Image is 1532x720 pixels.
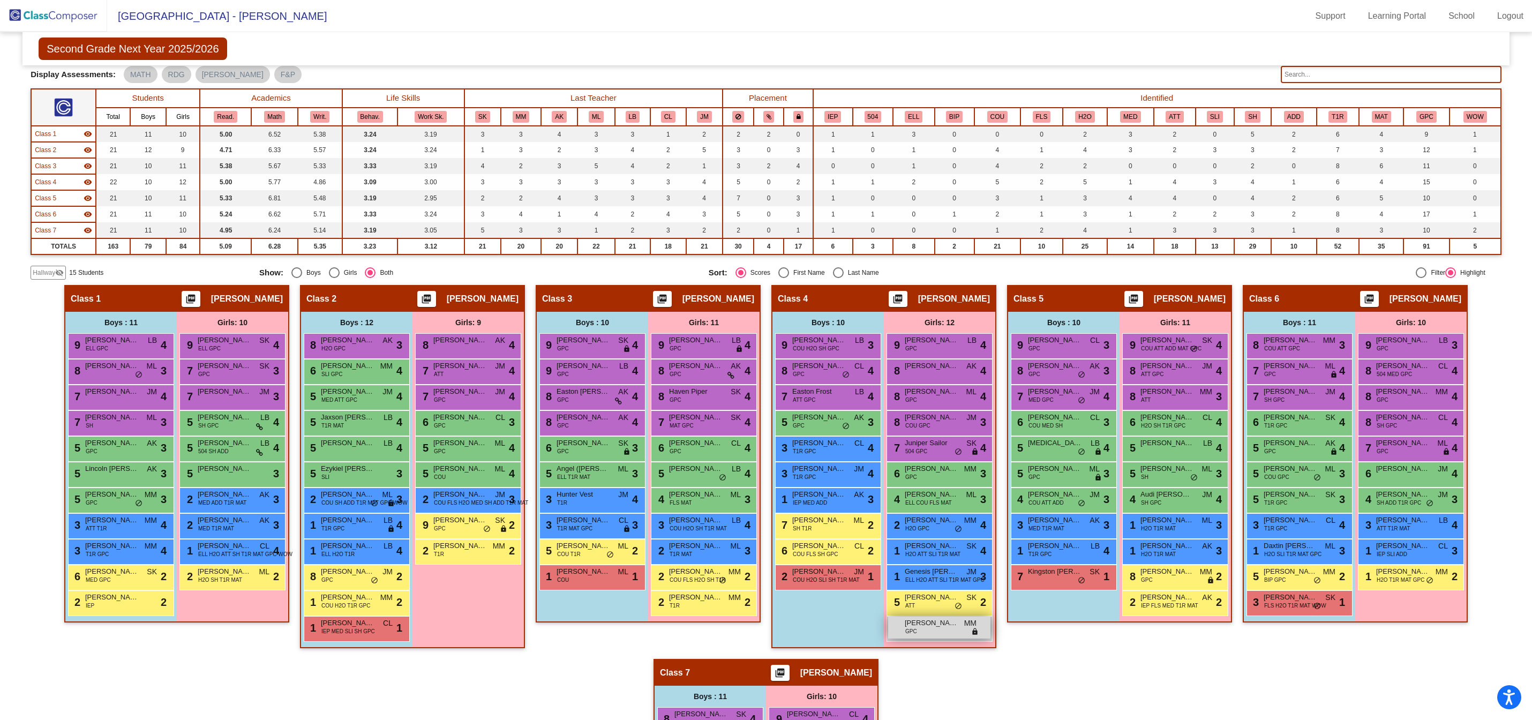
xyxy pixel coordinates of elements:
td: 12 [130,142,166,158]
td: 5.00 [200,126,251,142]
td: 3 [650,190,686,206]
mat-icon: visibility [84,178,92,186]
td: 3 [1359,142,1403,158]
button: T1R [1328,111,1347,123]
td: 10 [166,126,200,142]
th: Megan McVannel [501,108,541,126]
td: 1 [813,126,853,142]
td: 5.33 [200,190,251,206]
th: Medical Needs (i.e., meds, bathroom, severe allergies, medical diagnosis) [1107,108,1154,126]
th: Total [96,108,130,126]
td: 0 [754,206,784,222]
td: 2 [650,142,686,158]
th: Identified [813,89,1501,108]
td: 6 [1317,174,1360,190]
td: 3 [723,158,754,174]
td: 5.77 [251,174,298,190]
td: 0 [1450,158,1501,174]
span: Class 3 [35,161,56,171]
td: 0 [784,126,813,142]
td: 3.09 [342,174,398,190]
td: 3 [577,190,614,206]
mat-icon: picture_as_pdf [773,667,786,682]
td: 2 [1020,158,1063,174]
td: 2 [893,174,935,190]
td: 6.62 [251,206,298,222]
td: 1 [853,206,893,222]
td: 2 [464,190,501,206]
button: GPC [1416,111,1437,123]
td: 1 [893,142,935,158]
button: Print Students Details [889,291,907,307]
td: 0 [853,190,893,206]
td: 1 [650,126,686,142]
td: 3.24 [397,142,464,158]
td: 0 [935,126,974,142]
td: 1 [1020,190,1063,206]
td: 4 [1063,142,1107,158]
td: Traci King - No Class Name [31,142,96,158]
td: 2 [1271,126,1316,142]
td: 21 [96,158,130,174]
th: Keep with students [754,108,784,126]
td: 3 [577,174,614,190]
button: Print Students Details [1360,291,1379,307]
mat-icon: visibility [84,194,92,202]
td: 5.00 [200,174,251,190]
td: 3 [577,126,614,142]
a: School [1440,7,1483,25]
td: Patrick Ruszkowski - No Class Name [31,190,96,206]
th: Keep with teacher [784,108,813,126]
td: 2 [1063,126,1107,142]
td: 4 [686,174,723,190]
th: Title I Reading (Sees Ashley, Sarah, Courtney, Trish or has literacy partners) [1317,108,1360,126]
td: 6 [1317,190,1360,206]
td: 10 [166,206,200,222]
td: 5 [577,158,614,174]
td: 0 [754,174,784,190]
td: 3 [541,174,577,190]
th: Courtney Large [650,108,686,126]
td: 3 [784,206,813,222]
td: 0 [1154,158,1196,174]
td: 11 [130,126,166,142]
button: AK [552,111,567,123]
td: 2 [1271,190,1316,206]
button: Print Students Details [182,291,200,307]
span: [GEOGRAPHIC_DATA] - [PERSON_NAME] [107,7,327,25]
td: 1 [541,206,577,222]
mat-icon: picture_as_pdf [1127,294,1140,309]
td: 4 [464,158,501,174]
td: 1 [1107,174,1154,190]
td: 4 [686,190,723,206]
td: 1 [813,206,853,222]
td: 3 [974,190,1021,206]
td: 4 [541,126,577,142]
td: 3 [1107,126,1154,142]
td: 15 [1403,174,1450,190]
td: 0 [1196,158,1234,174]
td: 0 [853,142,893,158]
td: 10 [130,190,166,206]
td: 2.95 [397,190,464,206]
mat-icon: visibility [84,162,92,170]
td: 2 [1271,142,1316,158]
button: Print Students Details [653,291,672,307]
button: LB [626,111,640,123]
td: 5.71 [298,206,342,222]
td: 3 [464,174,501,190]
th: Student will be evaluated for special education. [1450,108,1501,126]
th: Jennifer MacDonald [686,108,723,126]
td: 1 [464,142,501,158]
td: 21 [96,126,130,142]
td: 4 [577,206,614,222]
td: 3 [686,206,723,222]
td: 3 [784,142,813,158]
td: 3 [501,126,541,142]
span: Class 1 [35,129,56,139]
td: 1 [853,126,893,142]
td: 3 [615,190,650,206]
td: 2 [650,158,686,174]
th: Academics [200,89,342,108]
button: SH [1245,111,1260,123]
